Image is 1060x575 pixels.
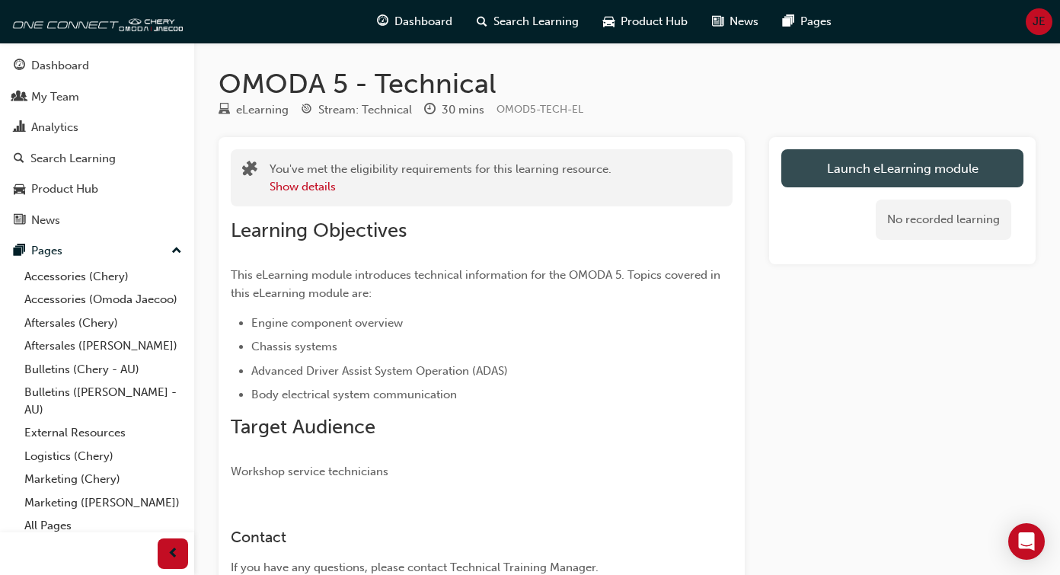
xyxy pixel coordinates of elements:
[231,268,723,300] span: This eLearning module introduces technical information for the OMODA 5. Topics covered in this eL...
[6,52,188,80] a: Dashboard
[31,242,62,260] div: Pages
[301,101,412,120] div: Stream
[6,145,188,173] a: Search Learning
[18,265,188,289] a: Accessories (Chery)
[251,364,508,378] span: Advanced Driver Assist System Operation (ADAS)
[14,214,25,228] span: news-icon
[6,206,188,235] a: News
[493,13,579,30] span: Search Learning
[31,119,78,136] div: Analytics
[251,316,403,330] span: Engine component overview
[171,241,182,261] span: up-icon
[31,212,60,229] div: News
[14,183,25,196] span: car-icon
[8,6,183,37] img: oneconnect
[442,101,484,119] div: 30 mins
[14,244,25,258] span: pages-icon
[251,388,457,401] span: Body electrical system communication
[219,101,289,120] div: Type
[30,150,116,168] div: Search Learning
[424,104,436,117] span: clock-icon
[771,6,844,37] a: pages-iconPages
[31,180,98,198] div: Product Hub
[394,13,452,30] span: Dashboard
[18,358,188,382] a: Bulletins (Chery - AU)
[6,237,188,265] button: Pages
[231,219,407,242] span: Learning Objectives
[231,415,375,439] span: Target Audience
[18,288,188,311] a: Accessories (Omoda Jaecoo)
[18,514,188,538] a: All Pages
[477,12,487,31] span: search-icon
[1008,523,1045,560] div: Open Intercom Messenger
[168,545,179,564] span: prev-icon
[6,175,188,203] a: Product Hub
[377,12,388,31] span: guage-icon
[270,161,611,195] div: You've met the eligibility requirements for this learning resource.
[365,6,465,37] a: guage-iconDashboard
[231,465,388,478] span: Workshop service technicians
[18,491,188,515] a: Marketing ([PERSON_NAME])
[6,49,188,237] button: DashboardMy TeamAnalyticsSearch LearningProduct HubNews
[18,445,188,468] a: Logistics (Chery)
[14,91,25,104] span: people-icon
[18,311,188,335] a: Aftersales (Chery)
[318,101,412,119] div: Stream: Technical
[31,57,89,75] div: Dashboard
[14,59,25,73] span: guage-icon
[31,88,79,106] div: My Team
[242,162,257,180] span: puzzle-icon
[876,200,1011,240] div: No recorded learning
[18,468,188,491] a: Marketing (Chery)
[712,12,723,31] span: news-icon
[236,101,289,119] div: eLearning
[496,103,583,116] span: Learning resource code
[6,113,188,142] a: Analytics
[730,13,758,30] span: News
[700,6,771,37] a: news-iconNews
[18,381,188,421] a: Bulletins ([PERSON_NAME] - AU)
[800,13,832,30] span: Pages
[251,340,337,353] span: Chassis systems
[6,83,188,111] a: My Team
[424,101,484,120] div: Duration
[18,334,188,358] a: Aftersales ([PERSON_NAME])
[18,421,188,445] a: External Resources
[219,67,1036,101] h1: OMODA 5 - Technical
[465,6,591,37] a: search-iconSearch Learning
[270,178,336,196] button: Show details
[231,529,726,546] h3: Contact
[783,12,794,31] span: pages-icon
[781,149,1023,187] a: Launch eLearning module
[591,6,700,37] a: car-iconProduct Hub
[1033,13,1046,30] span: JE
[621,13,688,30] span: Product Hub
[219,104,230,117] span: learningResourceType_ELEARNING-icon
[1026,8,1052,35] button: JE
[14,121,25,135] span: chart-icon
[301,104,312,117] span: target-icon
[14,152,24,166] span: search-icon
[603,12,615,31] span: car-icon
